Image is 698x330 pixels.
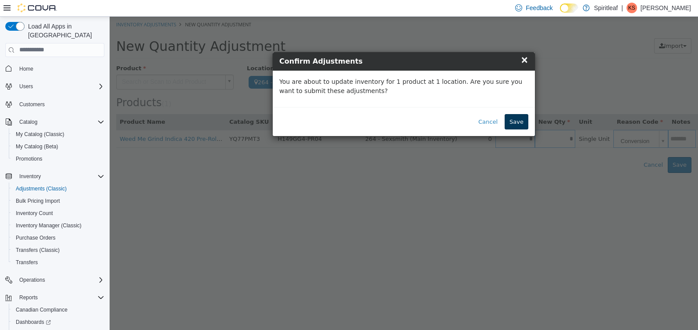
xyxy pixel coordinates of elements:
button: Inventory Count [9,207,108,219]
span: My Catalog (Beta) [12,141,104,152]
button: Users [2,80,108,93]
button: Promotions [9,153,108,165]
span: Operations [19,276,45,283]
a: Canadian Compliance [12,305,71,315]
button: Cancel [364,97,393,113]
span: Reports [16,292,104,303]
p: [PERSON_NAME] [641,3,691,13]
button: My Catalog (Classic) [9,128,108,140]
span: Inventory Manager (Classic) [16,222,82,229]
span: Customers [19,101,45,108]
a: Bulk Pricing Import [12,196,64,206]
button: Reports [2,291,108,304]
span: Adjustments (Classic) [12,183,104,194]
button: Inventory Manager (Classic) [9,219,108,232]
span: Promotions [16,155,43,162]
a: Purchase Orders [12,233,59,243]
span: Load All Apps in [GEOGRAPHIC_DATA] [25,22,104,39]
span: Dashboards [16,319,51,326]
img: Cova [18,4,57,12]
span: Purchase Orders [12,233,104,243]
span: My Catalog (Classic) [12,129,104,140]
a: Promotions [12,154,46,164]
a: Inventory Count [12,208,57,219]
span: Inventory [16,171,104,182]
span: My Catalog (Beta) [16,143,58,150]
button: Operations [16,275,49,285]
span: Inventory Count [12,208,104,219]
button: Canadian Compliance [9,304,108,316]
p: | [621,3,623,13]
a: Inventory Manager (Classic) [12,220,85,231]
h4: Confirm Adjustments [170,39,419,50]
span: KS [628,3,635,13]
button: Transfers (Classic) [9,244,108,256]
a: My Catalog (Classic) [12,129,68,140]
a: Home [16,64,37,74]
span: Canadian Compliance [16,306,68,313]
button: Customers [2,98,108,111]
div: Kennedy S [627,3,637,13]
button: Catalog [2,116,108,128]
button: Adjustments (Classic) [9,183,108,195]
span: Home [19,65,33,72]
button: Save [395,97,419,113]
span: Home [16,63,104,74]
a: Customers [16,99,48,110]
span: Bulk Pricing Import [16,197,60,204]
p: Spiritleaf [594,3,618,13]
input: Dark Mode [560,4,578,13]
button: Users [16,81,36,92]
a: Dashboards [12,317,54,327]
span: Inventory Count [16,210,53,217]
span: Transfers [12,257,104,268]
span: Purchase Orders [16,234,56,241]
a: Transfers [12,257,41,268]
span: × [411,38,419,48]
p: You are about to update inventory for 1 product at 1 location. Are you sure you want to submit th... [170,61,419,79]
button: Inventory [16,171,44,182]
button: Purchase Orders [9,232,108,244]
span: Catalog [19,118,37,126]
a: Dashboards [9,316,108,328]
span: Dashboards [12,317,104,327]
button: Home [2,62,108,75]
span: Catalog [16,117,104,127]
button: Transfers [9,256,108,269]
span: Feedback [526,4,552,12]
span: Reports [19,294,38,301]
span: Transfers (Classic) [12,245,104,255]
span: Users [19,83,33,90]
span: Canadian Compliance [12,305,104,315]
span: Operations [16,275,104,285]
span: Transfers (Classic) [16,247,60,254]
a: My Catalog (Beta) [12,141,62,152]
a: Transfers (Classic) [12,245,63,255]
button: Bulk Pricing Import [9,195,108,207]
span: Bulk Pricing Import [12,196,104,206]
span: My Catalog (Classic) [16,131,64,138]
a: Adjustments (Classic) [12,183,70,194]
span: Adjustments (Classic) [16,185,67,192]
button: My Catalog (Beta) [9,140,108,153]
span: Transfers [16,259,38,266]
span: Customers [16,99,104,110]
span: Promotions [12,154,104,164]
span: Users [16,81,104,92]
button: Reports [16,292,41,303]
span: Inventory [19,173,41,180]
button: Inventory [2,170,108,183]
button: Catalog [16,117,41,127]
span: Inventory Manager (Classic) [12,220,104,231]
button: Operations [2,274,108,286]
